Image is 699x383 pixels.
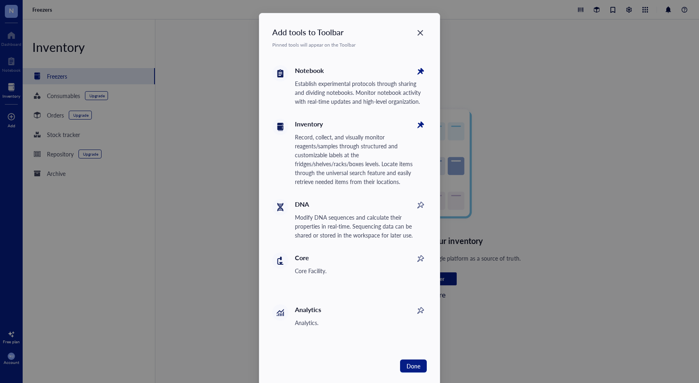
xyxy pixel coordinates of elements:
[414,28,427,38] span: Close
[272,41,427,49] div: Pinned tools will appear on the Toolbar
[295,133,427,186] div: Record, collect, and visually monitor reagents/samples through structured and customizable labels...
[400,359,427,372] button: Done
[295,213,427,240] div: Modify DNA sequences and calculate their properties in real-time. Sequencing data can be shared o...
[295,65,427,76] div: Notebook
[295,304,427,315] div: Analytics
[414,26,427,39] button: Close
[407,362,420,370] span: Done
[295,119,427,129] div: Inventory
[295,318,427,327] div: Analytics.
[272,26,427,38] div: Add tools to Toolbar
[295,252,427,263] div: Core
[295,79,427,106] div: Establish experimental protocols through sharing and dividing notebooks. Monitor notebook activit...
[295,266,427,275] div: Core Facility.
[295,199,427,210] div: DNA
